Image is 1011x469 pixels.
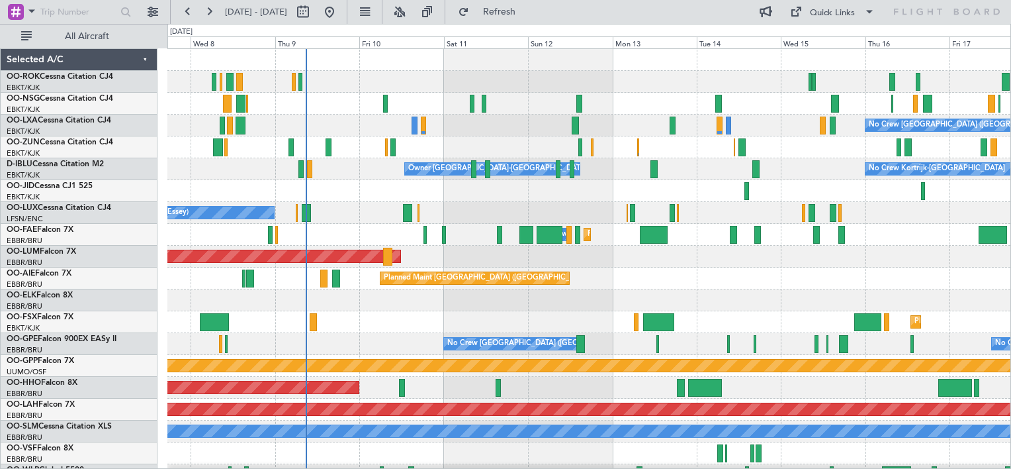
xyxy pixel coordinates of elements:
[7,182,34,190] span: OO-JID
[40,2,116,22] input: Trip Number
[7,236,42,246] a: EBBR/BRU
[7,345,42,355] a: EBBR/BRU
[225,6,287,18] span: [DATE] - [DATE]
[275,36,359,48] div: Thu 9
[7,301,42,311] a: EBBR/BRU
[7,444,37,452] span: OO-VSF
[781,36,865,48] div: Wed 15
[7,138,113,146] a: OO-ZUNCessna Citation CJ4
[697,36,781,48] div: Tue 14
[7,280,42,289] a: EBBR/BRU
[7,313,73,321] a: OO-FSXFalcon 7X
[7,170,40,180] a: EBKT/KJK
[15,26,144,47] button: All Aircraft
[7,95,40,103] span: OO-NSG
[7,335,38,343] span: OO-GPE
[7,423,112,431] a: OO-SLMCessna Citation XLS
[7,192,40,202] a: EBKT/KJK
[7,160,32,168] span: D-IBLU
[7,270,71,278] a: OO-AIEFalcon 7X
[7,313,37,321] span: OO-FSX
[7,291,36,299] span: OO-ELK
[865,36,949,48] div: Thu 16
[444,36,528,48] div: Sat 11
[7,73,113,81] a: OO-ROKCessna Citation CJ4
[783,1,881,23] button: Quick Links
[7,127,40,136] a: EBKT/KJK
[7,117,38,125] span: OO-LXA
[7,248,40,256] span: OO-LUM
[7,379,77,387] a: OO-HHOFalcon 8X
[810,7,855,20] div: Quick Links
[170,26,193,38] div: [DATE]
[7,367,46,377] a: UUMO/OSF
[191,36,275,48] div: Wed 8
[384,268,592,288] div: Planned Maint [GEOGRAPHIC_DATA] ([GEOGRAPHIC_DATA])
[359,36,443,48] div: Fri 10
[7,454,42,464] a: EBBR/BRU
[7,444,73,452] a: OO-VSFFalcon 8X
[7,73,40,81] span: OO-ROK
[408,159,587,179] div: Owner [GEOGRAPHIC_DATA]-[GEOGRAPHIC_DATA]
[7,401,38,409] span: OO-LAH
[7,411,42,421] a: EBBR/BRU
[613,36,697,48] div: Mon 13
[7,270,35,278] span: OO-AIE
[7,105,40,115] a: EBKT/KJK
[528,36,612,48] div: Sun 12
[7,335,116,343] a: OO-GPEFalcon 900EX EASy II
[452,1,531,23] button: Refresh
[7,83,40,93] a: EBKT/KJK
[7,160,104,168] a: D-IBLUCessna Citation M2
[7,95,113,103] a: OO-NSGCessna Citation CJ4
[7,214,43,224] a: LFSN/ENC
[7,148,40,158] a: EBKT/KJK
[588,225,703,244] div: Planned Maint Melsbroek Air Base
[7,357,38,365] span: OO-GPP
[869,159,1005,179] div: No Crew Kortrijk-[GEOGRAPHIC_DATA]
[7,117,111,125] a: OO-LXACessna Citation CJ4
[7,379,41,387] span: OO-HHO
[7,226,73,234] a: OO-FAEFalcon 7X
[7,182,93,190] a: OO-JIDCessna CJ1 525
[7,204,38,212] span: OO-LUX
[7,357,74,365] a: OO-GPPFalcon 7X
[7,248,76,256] a: OO-LUMFalcon 7X
[472,7,527,17] span: Refresh
[7,258,42,268] a: EBBR/BRU
[7,423,38,431] span: OO-SLM
[447,334,669,354] div: No Crew [GEOGRAPHIC_DATA] ([GEOGRAPHIC_DATA] National)
[7,401,75,409] a: OO-LAHFalcon 7X
[7,433,42,443] a: EBBR/BRU
[7,291,73,299] a: OO-ELKFalcon 8X
[7,389,42,399] a: EBBR/BRU
[7,226,37,234] span: OO-FAE
[34,32,140,41] span: All Aircraft
[7,323,40,333] a: EBKT/KJK
[7,138,40,146] span: OO-ZUN
[7,204,111,212] a: OO-LUXCessna Citation CJ4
